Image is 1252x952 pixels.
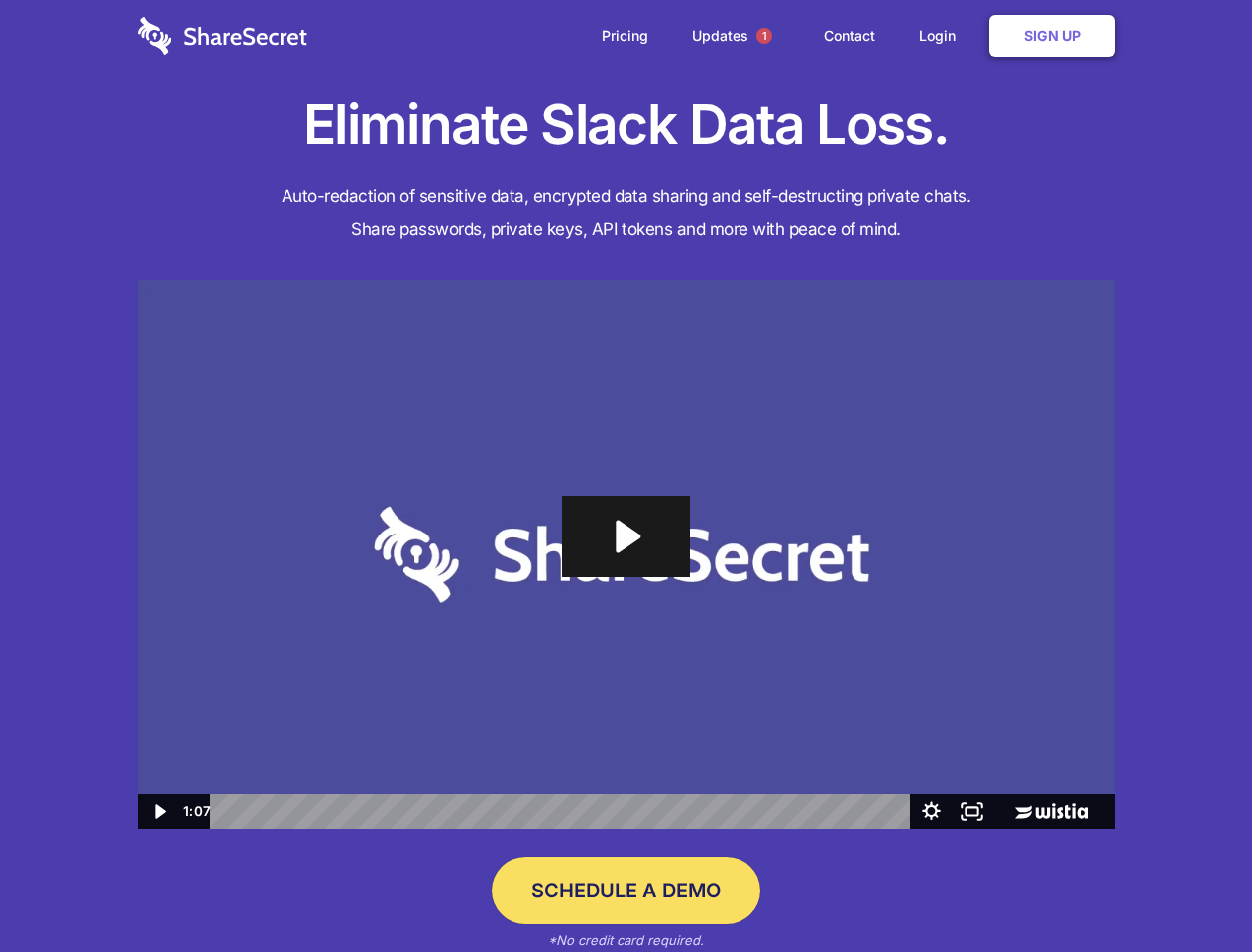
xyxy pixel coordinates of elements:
[899,5,985,66] a: Login
[582,5,668,66] a: Pricing
[492,857,760,924] a: Schedule a Demo
[804,5,895,66] a: Contact
[548,932,704,948] em: *No credit card required.
[992,794,1114,829] a: Wistia Logo -- Learn More
[952,794,992,829] button: Fullscreen
[756,28,772,44] span: 1
[138,280,1115,830] img: Sharesecret
[138,794,178,829] button: Play Video
[138,180,1115,246] h4: Auto-redaction of sensitive data, encrypted data sharing and self-destructing private chats. Shar...
[226,794,901,829] div: Playbar
[562,496,689,577] button: Play Video: Sharesecret Slack Extension
[138,89,1115,161] h1: Eliminate Slack Data Loss.
[1153,853,1228,928] iframe: Drift Widget Chat Controller
[911,794,952,829] button: Show settings menu
[138,17,307,55] img: logo-wordmark-white-trans-d4663122ce5f474addd5e946df7df03e33cb6a1c49d2221995e7729f52c070b2.svg
[989,15,1115,57] a: Sign Up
